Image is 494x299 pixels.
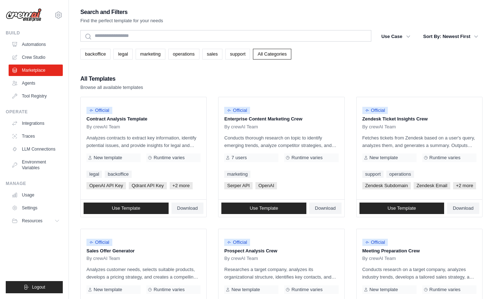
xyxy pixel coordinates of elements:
a: support [362,171,384,178]
a: Marketplace [9,65,63,76]
p: Prospect Analysis Crew [224,247,338,255]
span: OpenAI API Key [86,182,126,189]
span: By crewAI Team [224,256,258,261]
a: backoffice [80,49,110,60]
p: Analyzes customer needs, selects suitable products, develops a pricing strategy, and creates a co... [86,266,201,281]
span: Qdrant API Key [129,182,167,189]
a: Use Template [221,203,306,214]
a: marketing [136,49,165,60]
span: Zendesk Subdomain [362,182,411,189]
a: Tool Registry [9,90,63,102]
span: Use Template [387,205,416,211]
span: Runtime varies [429,155,461,161]
span: +2 more [170,182,193,189]
span: New template [370,287,398,293]
div: Build [6,30,63,36]
p: Enterprise Content Marketing Crew [224,115,338,123]
span: Runtime varies [154,155,185,161]
a: backoffice [105,171,131,178]
span: Download [177,205,198,211]
a: Traces [9,130,63,142]
span: Official [224,107,250,114]
p: Analyzes contracts to extract key information, identify potential issues, and provide insights fo... [86,134,201,149]
span: By crewAI Team [224,124,258,130]
p: Browse all available templates [80,84,143,91]
span: New template [94,287,122,293]
span: 7 users [231,155,247,161]
a: legal [113,49,132,60]
span: Resources [22,218,42,224]
p: Find the perfect template for your needs [80,17,163,24]
span: Logout [32,284,45,290]
span: Official [86,107,112,114]
button: Logout [6,281,63,293]
a: operations [386,171,414,178]
span: +2 more [453,182,476,189]
a: Environment Variables [9,156,63,174]
p: Contract Analysis Template [86,115,201,123]
span: Official [86,239,112,246]
span: Serper API [224,182,253,189]
p: Meeting Preparation Crew [362,247,476,255]
span: New template [370,155,398,161]
a: Use Template [84,203,169,214]
span: Official [224,239,250,246]
span: Use Template [112,205,140,211]
span: New template [231,287,260,293]
a: Automations [9,39,63,50]
a: Integrations [9,118,63,129]
span: Runtime varies [154,287,185,293]
span: Use Template [250,205,278,211]
div: Operate [6,109,63,115]
p: Fetches tickets from Zendesk based on a user's query, analyzes them, and generates a summary. Out... [362,134,476,149]
p: Zendesk Ticket Insights Crew [362,115,476,123]
h2: Search and Filters [80,7,163,17]
a: Download [171,203,204,214]
p: Conducts research on a target company, analyzes industry trends, develops a tailored sales strate... [362,266,476,281]
button: Use Case [377,30,415,43]
span: Download [315,205,336,211]
button: Sort By: Newest First [419,30,483,43]
span: Runtime varies [429,287,461,293]
a: Usage [9,189,63,201]
img: Logo [6,8,42,22]
p: Researches a target company, analyzes its organizational structure, identifies key contacts, and ... [224,266,338,281]
a: operations [168,49,199,60]
p: Sales Offer Generator [86,247,201,255]
a: legal [86,171,102,178]
span: Download [453,205,474,211]
span: Official [362,239,388,246]
h2: All Templates [80,74,143,84]
span: By crewAI Team [362,256,396,261]
a: Settings [9,202,63,214]
button: Resources [9,215,63,227]
span: OpenAI [255,182,277,189]
a: Download [447,203,479,214]
span: Official [362,107,388,114]
a: Crew Studio [9,52,63,63]
a: marketing [224,171,250,178]
span: New template [94,155,122,161]
span: By crewAI Team [86,256,120,261]
a: LLM Connections [9,143,63,155]
div: Manage [6,181,63,186]
a: support [225,49,250,60]
a: Use Template [359,203,444,214]
span: By crewAI Team [362,124,396,130]
span: Runtime varies [291,287,323,293]
a: Download [309,203,342,214]
span: Runtime varies [291,155,323,161]
a: Agents [9,77,63,89]
p: Conducts thorough research on topic to identify emerging trends, analyze competitor strategies, a... [224,134,338,149]
span: By crewAI Team [86,124,120,130]
a: sales [202,49,222,60]
span: Zendesk Email [414,182,450,189]
a: All Categories [253,49,291,60]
